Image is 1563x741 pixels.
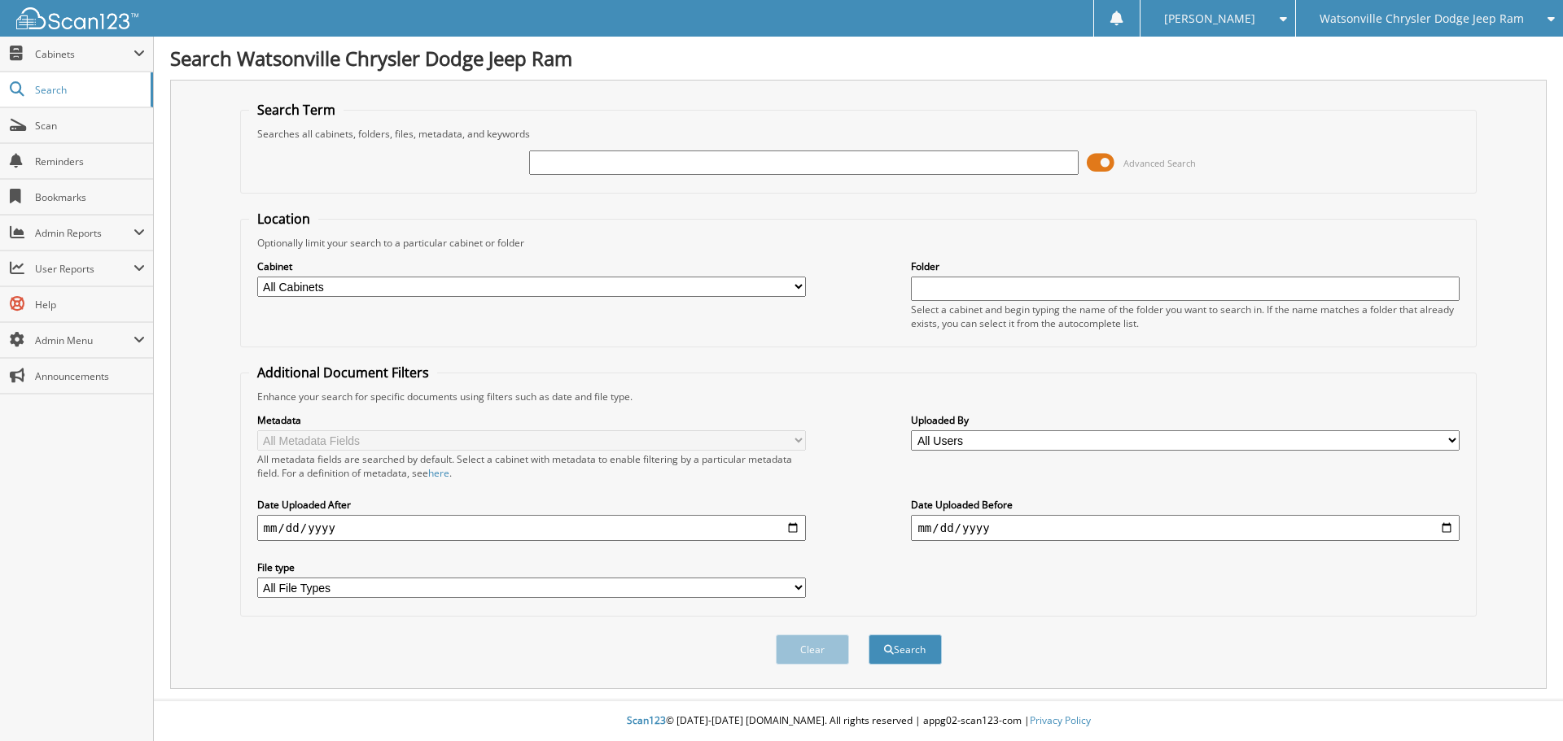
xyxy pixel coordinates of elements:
[35,155,145,168] span: Reminders
[1123,157,1196,169] span: Advanced Search
[911,303,1460,330] div: Select a cabinet and begin typing the name of the folder you want to search in. If the name match...
[249,236,1469,250] div: Optionally limit your search to a particular cabinet or folder
[257,515,806,541] input: start
[249,210,318,228] legend: Location
[35,226,134,240] span: Admin Reports
[911,515,1460,541] input: end
[16,7,138,29] img: scan123-logo-white.svg
[35,119,145,133] span: Scan
[249,127,1469,141] div: Searches all cabinets, folders, files, metadata, and keywords
[257,413,806,427] label: Metadata
[257,560,806,574] label: File type
[911,498,1460,512] label: Date Uploaded Before
[627,713,666,727] span: Scan123
[911,259,1460,273] label: Folder
[257,498,806,512] label: Date Uploaded After
[1030,713,1091,727] a: Privacy Policy
[35,333,134,347] span: Admin Menu
[257,452,806,480] div: All metadata fields are searched by default. Select a cabinet with metadata to enable filtering b...
[249,101,344,119] legend: Search Term
[911,413,1460,427] label: Uploaded By
[35,83,142,97] span: Search
[869,634,942,665] button: Search
[35,262,134,276] span: User Reports
[249,364,437,381] legend: Additional Document Filters
[1164,14,1255,24] span: [PERSON_NAME]
[170,45,1547,72] h1: Search Watsonville Chrysler Dodge Jeep Ram
[776,634,849,665] button: Clear
[35,190,145,204] span: Bookmarks
[154,701,1563,741] div: © [DATE]-[DATE] [DOMAIN_NAME]. All rights reserved | appg02-scan123-com |
[428,466,449,480] a: here
[249,390,1469,403] div: Enhance your search for specific documents using filters such as date and file type.
[35,47,134,61] span: Cabinets
[1320,14,1524,24] span: Watsonville Chrysler Dodge Jeep Ram
[35,298,145,312] span: Help
[257,259,806,273] label: Cabinet
[35,369,145,383] span: Announcements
